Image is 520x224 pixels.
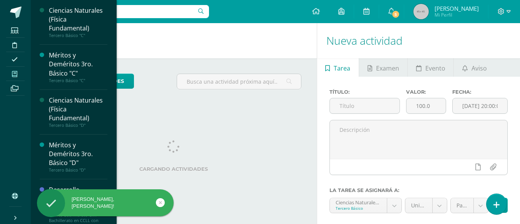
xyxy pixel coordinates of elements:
a: Tarea [317,58,359,77]
h1: Nueva actividad [326,23,511,58]
span: Parcial (10.0%) [456,198,468,213]
div: Tercero Básico [336,205,381,211]
div: Tercero Básico "D" [49,167,107,173]
a: Ciencias Naturales (Física Fundamental) 'C'Tercero Básico [330,198,401,213]
span: Mi Perfil [435,12,479,18]
span: Unidad 3 [411,198,426,213]
a: Evento [408,58,453,77]
img: 45x45 [413,4,429,19]
div: Méritos y Deméritos 3ro. Básico "C" [49,51,107,77]
span: Examen [376,59,399,77]
input: Fecha de entrega [453,98,507,113]
div: Tercero Básico "D" [49,123,107,128]
label: La tarea se asignará a: [329,187,508,193]
a: Parcial (10.0%) [451,198,488,213]
span: Evento [425,59,445,77]
div: [PERSON_NAME], [PERSON_NAME]! [37,196,174,210]
span: [PERSON_NAME] [435,5,479,12]
a: Ciencias Naturales (Física Fundamental)Tercero Básico "D" [49,96,107,128]
label: Fecha: [452,89,508,95]
a: Examen [359,58,407,77]
div: Méritos y Deméritos 3ro. Básico "D" [49,141,107,167]
h1: Actividades [40,23,308,58]
div: Ciencias Naturales (Física Fundamental) [49,6,107,33]
label: Cargando actividades [46,166,301,172]
input: Título [330,98,400,113]
span: Aviso [472,59,487,77]
a: Méritos y Deméritos 3ro. Básico "C"Tercero Básico "C" [49,51,107,83]
div: Tercero Básico "C" [49,33,107,38]
div: Ciencias Naturales (Física Fundamental) [49,96,107,123]
div: Ciencias Naturales (Física Fundamental) 'C' [336,198,381,205]
span: Tarea [334,59,350,77]
div: Tercero Básico "C" [49,78,107,83]
span: 5 [391,10,400,19]
input: Busca una actividad próxima aquí... [177,74,301,89]
input: Busca un usuario... [36,5,209,18]
label: Valor: [406,89,446,95]
label: Título: [329,89,400,95]
a: Méritos y Deméritos 3ro. Básico "D"Tercero Básico "D" [49,141,107,173]
a: Aviso [454,58,495,77]
input: Puntos máximos [406,98,446,113]
a: Ciencias Naturales (Física Fundamental)Tercero Básico "C" [49,6,107,38]
a: Unidad 3 [405,198,447,213]
div: Desarrollo Educativo y Proyecto de Vida [49,185,107,212]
